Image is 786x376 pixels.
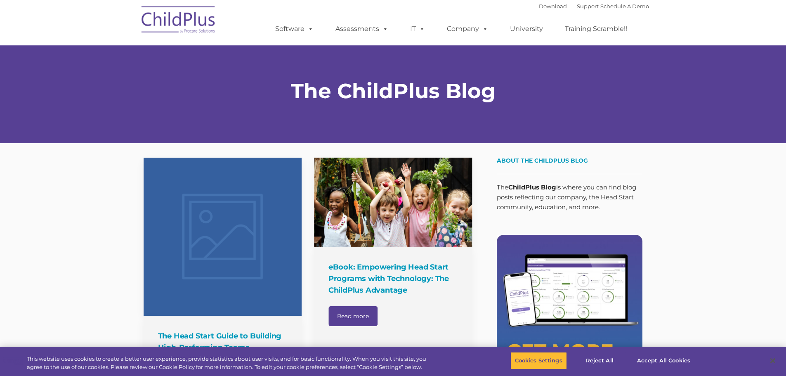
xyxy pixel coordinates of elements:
[497,182,642,212] p: The is where you can find blog posts reflecting our company, the Head Start community, education,...
[764,352,782,370] button: Close
[508,183,556,191] strong: ChildPlus Blog
[539,3,567,9] a: Download
[557,21,635,37] a: Training Scramble!!
[27,355,432,371] div: This website uses cookies to create a better user experience, provide statistics about user visit...
[439,21,496,37] a: Company
[497,157,588,164] span: About the ChildPlus Blog
[402,21,433,37] a: IT
[328,261,460,296] h4: eBook: Empowering Head Start Programs with Technology: The ChildPlus Advantage
[158,330,289,353] h4: The Head Start Guide to Building High-Performing Teams
[633,352,695,369] button: Accept All Cookies
[502,21,551,37] a: University
[137,0,220,42] img: ChildPlus by Procare Solutions
[314,158,472,247] a: eBook: Empowering Head Start Programs with Technology: The ChildPlus Advantage
[510,352,567,369] button: Cookies Settings
[267,21,322,37] a: Software
[577,3,599,9] a: Support
[539,3,649,9] font: |
[291,78,496,104] strong: The ChildPlus Blog
[144,158,302,316] a: The Head Start Guide to Building High-Performing Teams
[328,306,378,326] a: Read more
[574,352,625,369] button: Reject All
[327,21,397,37] a: Assessments
[600,3,649,9] a: Schedule A Demo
